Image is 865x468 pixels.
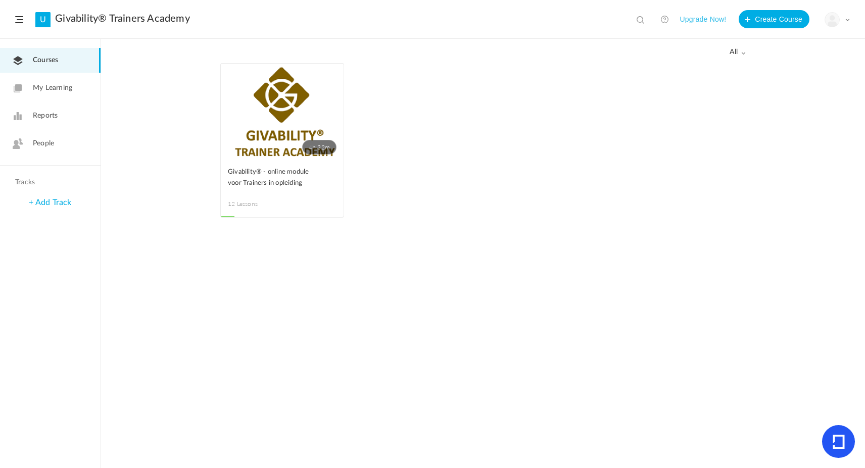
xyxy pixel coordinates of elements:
a: Givability® Trainers Academy [55,13,190,25]
span: Reports [33,111,58,121]
a: U [35,12,51,27]
span: Givability® - online module voor Trainers in opleiding [228,167,321,189]
span: Courses [33,55,58,66]
a: 4h 32m [221,64,344,160]
span: People [33,138,54,149]
button: Upgrade Now! [680,10,726,28]
a: + Add Track [29,198,71,206]
span: 12 Lessons [228,199,282,209]
span: My Learning [33,83,72,93]
h4: Tracks [15,178,83,187]
img: user-image.png [825,13,839,27]
a: Givability® - online module voor Trainers in opleiding [228,167,337,189]
span: all [730,48,746,57]
span: 4h 32m [302,140,337,154]
button: Create Course [739,10,809,28]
